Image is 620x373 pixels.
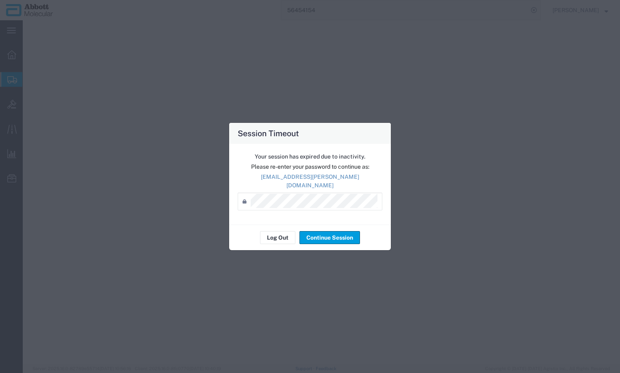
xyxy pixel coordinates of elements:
p: Your session has expired due to inactivity. [238,152,382,161]
button: Log Out [260,231,295,244]
p: [EMAIL_ADDRESS][PERSON_NAME][DOMAIN_NAME] [238,173,382,190]
h4: Session Timeout [238,127,299,139]
p: Please re-enter your password to continue as: [238,163,382,171]
button: Continue Session [299,231,360,244]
